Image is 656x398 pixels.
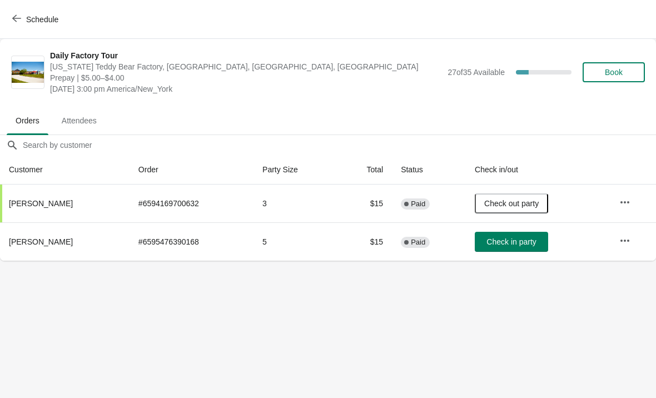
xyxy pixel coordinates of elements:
button: Book [583,62,645,82]
th: Party Size [254,155,338,185]
span: Attendees [53,111,106,131]
button: Schedule [6,9,67,29]
th: Status [392,155,466,185]
span: Paid [411,238,425,247]
button: Check in party [475,232,548,252]
th: Order [130,155,254,185]
span: Check out party [484,199,539,208]
span: 27 of 35 Available [448,68,505,77]
span: Paid [411,200,425,208]
span: Book [605,68,623,77]
td: # 6594169700632 [130,185,254,222]
input: Search by customer [22,135,656,155]
img: Daily Factory Tour [12,62,44,83]
span: [PERSON_NAME] [9,237,73,246]
td: $15 [338,185,392,222]
span: [PERSON_NAME] [9,199,73,208]
th: Total [338,155,392,185]
th: Check in/out [466,155,610,185]
span: Prepay | $5.00–$4.00 [50,72,442,83]
span: Orders [7,111,48,131]
span: [US_STATE] Teddy Bear Factory, [GEOGRAPHIC_DATA], [GEOGRAPHIC_DATA], [GEOGRAPHIC_DATA] [50,61,442,72]
td: 3 [254,185,338,222]
span: Schedule [26,15,58,24]
button: Check out party [475,193,548,213]
span: [DATE] 3:00 pm America/New_York [50,83,442,94]
span: Check in party [486,237,536,246]
td: $15 [338,222,392,261]
td: # 6595476390168 [130,222,254,261]
td: 5 [254,222,338,261]
span: Daily Factory Tour [50,50,442,61]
